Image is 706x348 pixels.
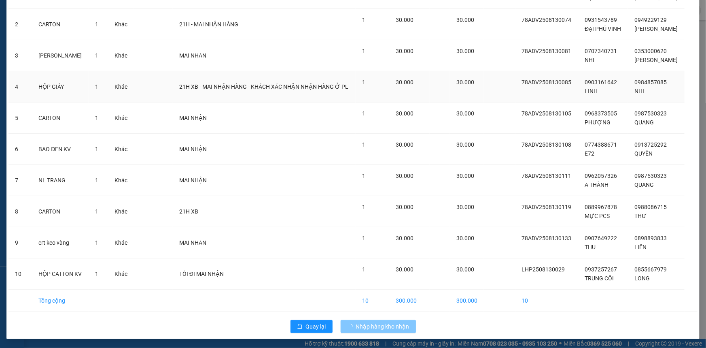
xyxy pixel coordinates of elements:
[585,235,617,241] span: 0907649222
[32,40,89,71] td: [PERSON_NAME]
[8,40,32,71] td: 3
[585,26,621,32] span: ĐẠI PHÚ VINH
[32,102,89,134] td: CARTON
[108,134,134,165] td: Khác
[297,324,303,330] span: rollback
[108,102,134,134] td: Khác
[585,150,594,157] span: E72
[179,146,207,152] span: MAI NHẬN
[456,79,474,85] span: 30.000
[396,235,413,241] span: 30.000
[8,102,32,134] td: 5
[634,204,667,210] span: 0988086715
[634,181,654,188] span: QUANG
[634,141,667,148] span: 0913725292
[179,52,206,59] span: MAI NHAN
[32,134,89,165] td: BAO ĐEN KV
[356,322,409,331] span: Nhập hàng kho nhận
[522,48,572,54] span: 78ADV2508130081
[179,239,206,246] span: MAI NHAN
[634,57,678,63] span: [PERSON_NAME]
[515,290,579,312] td: 10
[108,227,134,258] td: Khác
[396,48,413,54] span: 30.000
[585,17,617,23] span: 0931543789
[634,244,647,250] span: LIÊN
[456,204,474,210] span: 30.000
[362,173,365,179] span: 1
[108,71,134,102] td: Khác
[634,173,667,179] span: 0987530323
[585,266,617,273] span: 0937257267
[362,17,365,23] span: 1
[347,324,356,329] span: loading
[179,177,207,184] span: MAI NHẬN
[634,150,653,157] span: QUYẾN
[522,141,572,148] span: 78ADV2508130108
[362,79,365,85] span: 1
[8,227,32,258] td: 9
[8,165,32,196] td: 7
[522,204,572,210] span: 78ADV2508130119
[108,165,134,196] td: Khác
[108,196,134,227] td: Khác
[585,110,617,117] span: 0968373505
[396,173,413,179] span: 30.000
[362,48,365,54] span: 1
[362,110,365,117] span: 1
[32,71,89,102] td: HỘP GIẤY
[8,134,32,165] td: 6
[456,235,474,241] span: 30.000
[179,115,207,121] span: MAI NHẬN
[585,244,596,250] span: THU
[585,141,617,148] span: 0774388671
[95,208,98,215] span: 1
[179,271,224,277] span: TÔI ĐI MAI NHẬN
[634,235,667,241] span: 0898893833
[634,275,650,282] span: LONG
[108,258,134,290] td: Khác
[362,141,365,148] span: 1
[450,290,484,312] td: 300.000
[634,266,667,273] span: 0855667979
[634,110,667,117] span: 0987530323
[585,213,610,219] span: MỰC PCS
[585,79,617,85] span: 0903161642
[585,88,598,94] span: LINH
[585,57,594,63] span: NHI
[32,165,89,196] td: NL TRANG
[522,17,572,23] span: 78ADV2508130074
[456,141,474,148] span: 30.000
[585,181,608,188] span: A THÀNH
[95,52,98,59] span: 1
[522,235,572,241] span: 78ADV2508130133
[108,40,134,71] td: Khác
[95,271,98,277] span: 1
[8,258,32,290] td: 10
[32,196,89,227] td: CARTON
[585,204,617,210] span: 0889967878
[95,83,98,90] span: 1
[389,290,429,312] td: 300.000
[108,9,134,40] td: Khác
[396,79,413,85] span: 30.000
[396,17,413,23] span: 30.000
[341,320,416,333] button: Nhập hàng kho nhận
[634,26,678,32] span: [PERSON_NAME]
[522,266,565,273] span: LHP2508130029
[95,239,98,246] span: 1
[290,320,333,333] button: rollbackQuay lại
[32,290,89,312] td: Tổng cộng
[362,266,365,273] span: 1
[522,173,572,179] span: 78ADV2508130111
[356,290,389,312] td: 10
[585,275,614,282] span: TRUNG CÔI
[522,110,572,117] span: 78ADV2508130105
[585,119,611,126] span: PHƯỢNG
[634,79,667,85] span: 0984857085
[634,48,667,54] span: 0353000620
[634,213,647,219] span: THƯ
[396,141,413,148] span: 30.000
[456,266,474,273] span: 30.000
[179,21,238,28] span: 21H - MAI NHẬN HÀNG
